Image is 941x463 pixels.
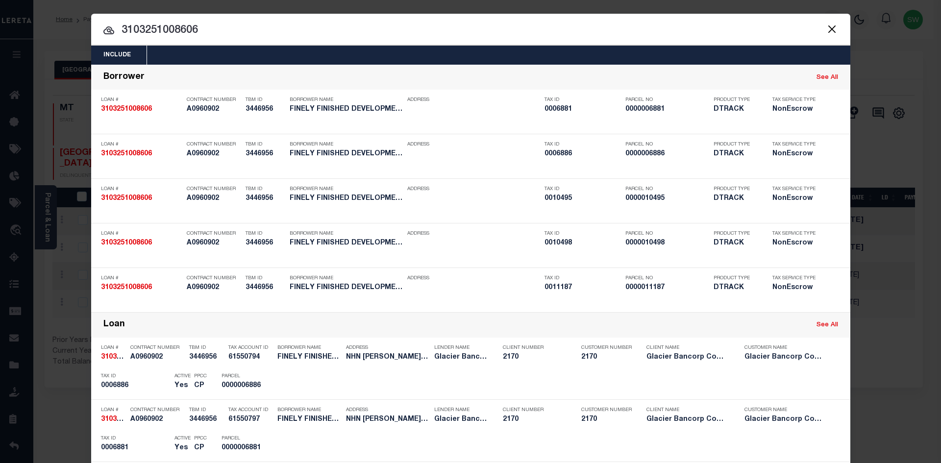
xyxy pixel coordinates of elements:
p: Loan # [101,407,125,413]
h5: 2170 [503,415,567,424]
input: Start typing... [91,22,850,39]
h5: DTRACK [714,239,758,247]
div: Loan [103,319,125,331]
p: Customer Number [581,407,632,413]
h5: 3103251008606 [101,105,182,114]
h5: DTRACK [714,195,758,203]
strong: 3103251008606 [101,416,152,423]
h5: 0000011187 [625,284,709,292]
h5: CP [194,382,207,390]
p: Product Type [714,186,758,192]
p: Contract Number [130,407,184,413]
strong: 3103251008606 [101,195,152,202]
h5: 3103251008606 [101,150,182,158]
h5: NonEscrow [772,284,821,292]
p: Product Type [714,231,758,237]
p: Address [346,345,429,351]
p: Lender Name [434,407,488,413]
h5: NonEscrow [772,195,821,203]
p: Product Type [714,97,758,103]
h5: Yes [174,382,189,390]
p: Contract Number [187,275,241,281]
p: Tax ID [545,186,620,192]
p: TBM ID [246,97,285,103]
strong: 3103251008606 [101,106,152,113]
p: Loan # [101,345,125,351]
p: TBM ID [246,186,285,192]
h5: 3446956 [246,239,285,247]
h5: 0010498 [545,239,620,247]
button: Include [91,46,143,65]
h5: NonEscrow [772,239,821,247]
h5: 3446956 [189,353,223,362]
p: Parcel No [625,231,709,237]
p: Parcel [222,436,266,441]
p: Borrower Name [290,142,402,147]
p: Client Name [646,407,730,413]
h5: Glacier Bancorp Commercial [744,415,828,424]
p: TBM ID [189,345,223,351]
h5: Glacier Bancorp Commercial [646,353,730,362]
button: Close [826,23,839,35]
h5: 2170 [503,353,567,362]
h5: Glacier Bancorp Commercial [434,353,488,362]
h5: FINELY FINISHED DEVELOPMENT LLC [290,105,402,114]
p: Client Number [503,407,567,413]
p: Active [174,436,191,441]
strong: 3103251008606 [101,354,152,361]
h5: FINELY FINISHED DEVELOPMENT LLC [290,195,402,203]
p: Parcel No [625,186,709,192]
h5: 0000010498 [625,239,709,247]
h5: 0006886 [101,382,170,390]
p: Tax Service Type [772,186,821,192]
p: Tax Account ID [228,345,272,351]
p: Contract Number [187,231,241,237]
strong: 3103251008606 [101,240,152,246]
h5: DTRACK [714,105,758,114]
p: Parcel No [625,275,709,281]
h5: A0960902 [187,105,241,114]
h5: 3446956 [189,415,223,424]
p: Tax Service Type [772,231,821,237]
p: TBM ID [246,142,285,147]
h5: 3103251008606 [101,415,125,424]
h5: NHN DOUGLAS HILL RD EUREKA MT 59917 [346,353,429,362]
p: Loan # [101,231,182,237]
p: Borrower Name [277,407,341,413]
h5: 2170 [581,415,630,424]
h5: Yes [174,444,189,452]
p: Tax ID [545,97,620,103]
h5: 3446956 [246,195,285,203]
div: Borrower [103,72,145,83]
p: PPCC [194,373,207,379]
p: Customer Name [744,345,828,351]
h5: 3103251008606 [101,239,182,247]
h5: NHN DOUGLAS HILL RD EUREKA MT 59917 [346,415,429,424]
h5: DTRACK [714,150,758,158]
p: PPCC [194,436,207,441]
h5: DTRACK [714,284,758,292]
p: Lender Name [434,345,488,351]
p: Product Type [714,142,758,147]
p: Parcel [222,373,266,379]
p: TBM ID [246,275,285,281]
p: Tax ID [101,373,170,379]
p: Active [174,373,191,379]
h5: A0960902 [187,284,241,292]
h5: FINELY FINISHED DEVELOPMENT LLC [277,353,341,362]
p: Address [407,231,540,237]
p: Tax ID [545,231,620,237]
h5: 0000006881 [625,105,709,114]
strong: 3103251008606 [101,284,152,291]
p: Borrower Name [290,275,402,281]
h5: FINELY FINISHED DEVELOPMENT LLC [277,415,341,424]
p: Contract Number [130,345,184,351]
h5: FINELY FINISHED DEVELOPMENT LLC [290,239,402,247]
h5: 3446956 [246,105,285,114]
p: Customer Name [744,407,828,413]
h5: Glacier Bancorp Commercial [434,415,488,424]
p: Tax Service Type [772,142,821,147]
h5: 61550794 [228,353,272,362]
p: Tax Service Type [772,275,821,281]
h5: 2170 [581,353,630,362]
